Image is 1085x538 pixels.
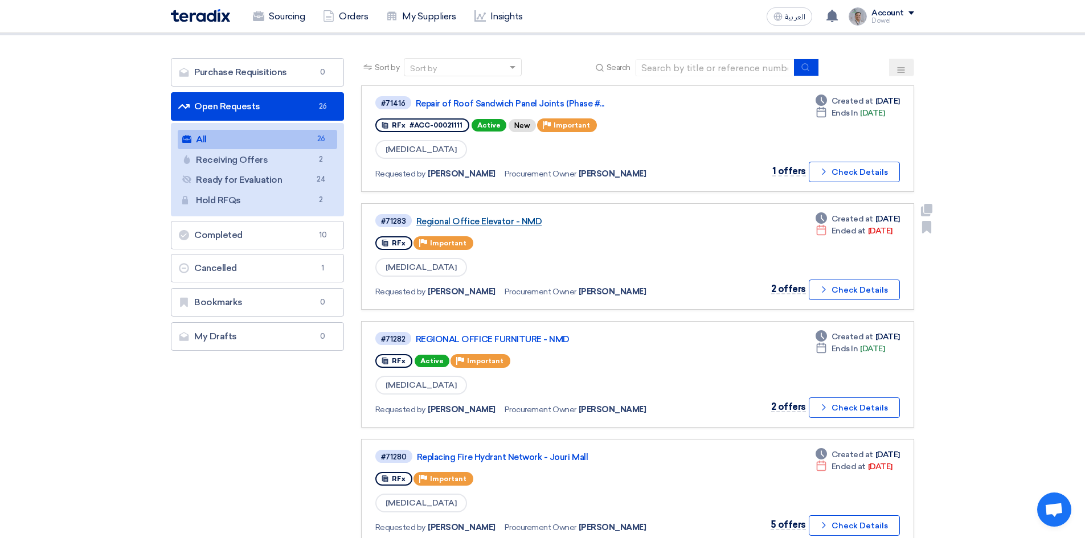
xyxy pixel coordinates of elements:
span: Active [415,355,449,367]
a: Purchase Requisitions0 [171,58,344,87]
div: [DATE] [816,343,885,355]
span: 2 [314,154,328,166]
div: [DATE] [816,95,900,107]
span: Requested by [375,521,425,533]
input: Search by title or reference number [635,59,795,76]
span: Created at [832,213,873,225]
a: My Suppliers [377,4,465,29]
a: Completed10 [171,221,344,249]
div: [DATE] [816,331,900,343]
a: Orders [314,4,377,29]
span: RFx [392,475,406,483]
div: Open chat [1037,492,1071,527]
a: Hold RFQs [178,191,337,210]
a: Sourcing [244,4,314,29]
span: Important [554,121,590,129]
span: Sort by [375,61,400,73]
span: [PERSON_NAME] [428,404,496,416]
span: Requested by [375,404,425,416]
div: #71416 [381,100,406,107]
button: Check Details [809,515,900,536]
span: [PERSON_NAME] [579,168,646,180]
a: All [178,130,337,149]
span: Procurement Owner [505,404,576,416]
a: REGIONAL OFFICE FURNITURE - NMD [416,334,701,344]
span: [PERSON_NAME] [579,404,646,416]
span: Ends In [832,107,858,119]
div: #71280 [381,453,407,461]
span: [MEDICAL_DATA] [375,376,467,395]
div: Sort by [410,63,437,75]
span: 26 [316,101,330,112]
div: #71282 [381,335,406,343]
a: Replacing Fire Hydrant Network - Jouri Mall [417,452,702,462]
img: Teradix logo [171,9,230,22]
span: Procurement Owner [505,521,576,533]
a: Receiving Offers [178,150,337,170]
span: 0 [316,67,330,78]
span: 1 [316,262,330,274]
span: Search [607,61,630,73]
div: [DATE] [816,449,900,461]
a: My Drafts0 [171,322,344,351]
span: Requested by [375,168,425,180]
span: [MEDICAL_DATA] [375,494,467,512]
a: Open Requests26 [171,92,344,121]
span: 2 offers [771,401,806,412]
span: [PERSON_NAME] [428,286,496,298]
span: [PERSON_NAME] [428,168,496,180]
span: 26 [314,133,328,145]
span: Important [430,475,466,483]
span: Procurement Owner [505,168,576,180]
span: Requested by [375,286,425,298]
a: Repair of Roof Sandwich Panel Joints (Phase #... [416,98,701,109]
span: [MEDICAL_DATA] [375,258,467,277]
span: Procurement Owner [505,286,576,298]
span: 0 [316,331,330,342]
span: Created at [832,95,873,107]
a: Bookmarks0 [171,288,344,317]
a: Regional Office Elevator - NMD [416,216,701,227]
span: [MEDICAL_DATA] [375,140,467,159]
div: [DATE] [816,461,892,473]
span: Created at [832,331,873,343]
span: Ends In [832,343,858,355]
span: #ACC-00021111 [410,121,462,129]
div: Dowel [871,18,914,24]
div: [DATE] [816,225,892,237]
span: العربية [785,13,805,21]
span: Important [467,357,503,365]
div: #71283 [381,217,406,225]
span: Created at [832,449,873,461]
span: [PERSON_NAME] [579,286,646,298]
div: [DATE] [816,213,900,225]
span: 24 [314,174,328,186]
button: Check Details [809,280,900,300]
span: 10 [316,229,330,241]
div: [DATE] [816,107,885,119]
span: 5 offers [771,519,806,530]
span: [PERSON_NAME] [428,521,496,533]
span: RFx [392,121,406,129]
span: [PERSON_NAME] [579,521,646,533]
button: العربية [767,7,812,26]
button: Check Details [809,162,900,182]
span: 2 offers [771,284,806,294]
span: 0 [316,297,330,308]
span: RFx [392,239,406,247]
div: New [509,119,536,132]
div: Account [871,9,904,18]
a: Ready for Evaluation [178,170,337,190]
span: 1 offers [772,166,806,176]
span: RFx [392,357,406,365]
button: Check Details [809,397,900,418]
a: Insights [465,4,532,29]
span: Active [472,119,506,132]
img: IMG_1753965247717.jpg [849,7,867,26]
span: Ended at [832,461,866,473]
span: Important [430,239,466,247]
a: Cancelled1 [171,254,344,282]
span: Ended at [832,225,866,237]
span: 2 [314,194,328,206]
